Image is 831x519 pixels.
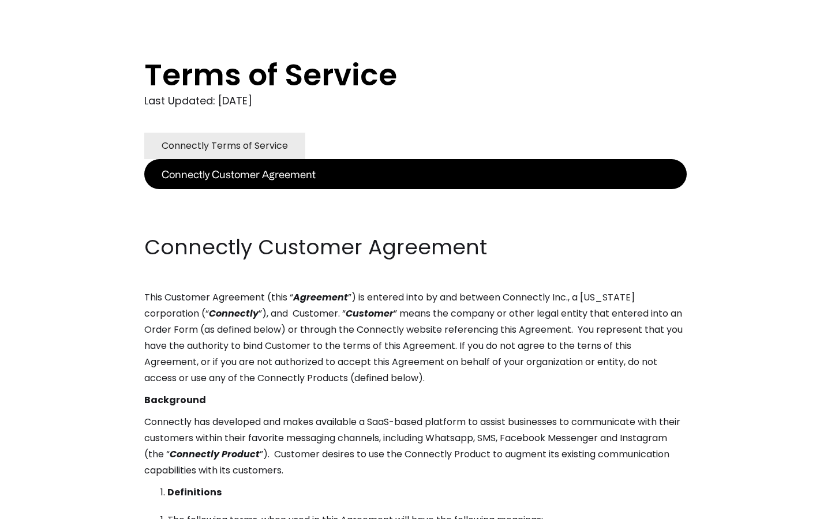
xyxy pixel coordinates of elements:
[144,289,687,386] p: This Customer Agreement (this “ ”) is entered into by and between Connectly Inc., a [US_STATE] co...
[144,92,687,110] div: Last Updated: [DATE]
[162,138,288,154] div: Connectly Terms of Service
[144,189,687,205] p: ‍
[144,414,687,479] p: Connectly has developed and makes available a SaaS-based platform to assist businesses to communi...
[12,498,69,515] aside: Language selected: English
[162,166,316,182] div: Connectly Customer Agreement
[293,291,348,304] em: Agreement
[144,211,687,227] p: ‍
[346,307,394,320] em: Customer
[23,499,69,515] ul: Language list
[144,393,206,407] strong: Background
[144,58,641,92] h1: Terms of Service
[170,447,260,461] em: Connectly Product
[209,307,259,320] em: Connectly
[144,233,687,262] h2: Connectly Customer Agreement
[167,486,222,499] strong: Definitions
